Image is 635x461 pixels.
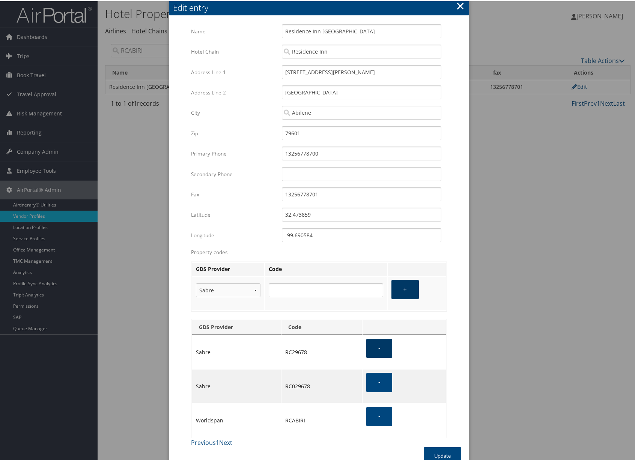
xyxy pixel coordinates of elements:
[191,186,276,201] label: Fax
[281,368,362,402] td: RC029678
[192,368,281,402] td: Sabre
[281,403,362,436] td: RCABIRI
[391,279,419,298] button: +
[191,125,276,139] label: Zip
[192,334,281,368] td: Sabre
[173,1,469,12] div: Edit entry
[191,145,276,160] label: Primary Phone
[192,262,264,275] th: GDS Provider
[191,23,276,37] label: Name
[191,227,276,241] label: Longitude
[363,319,446,334] th: : activate to sort column ascending
[191,207,276,221] label: Latitude
[216,437,219,446] a: 1
[219,437,232,446] a: Next
[192,403,281,436] td: Worldspan
[366,338,392,357] button: -
[191,43,276,58] label: Hotel Chain
[191,166,276,180] label: Secondary Phone
[192,319,281,334] th: GDS Provider: activate to sort column descending
[281,334,362,368] td: RC29678
[366,372,392,391] button: -
[191,105,276,119] label: City
[265,262,387,275] th: Code
[191,247,447,255] label: Property codes
[191,84,276,99] label: Address Line 2
[191,64,276,78] label: Address Line 1
[281,319,362,334] th: Code: activate to sort column ascending
[191,437,216,446] a: Previous
[366,406,392,425] button: -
